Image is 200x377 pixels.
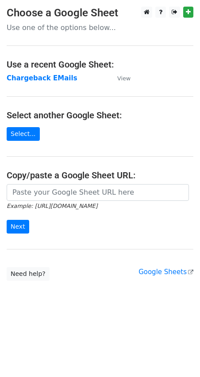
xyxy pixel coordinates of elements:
a: Need help? [7,267,50,281]
a: Chargeback EMails [7,74,77,82]
a: View [108,74,131,82]
p: Use one of the options below... [7,23,193,32]
input: Next [7,220,29,234]
a: Google Sheets [138,268,193,276]
a: Select... [7,127,40,141]
h4: Use a recent Google Sheet: [7,59,193,70]
input: Paste your Google Sheet URL here [7,184,189,201]
small: Example: [URL][DOMAIN_NAME] [7,203,97,209]
h4: Copy/paste a Google Sheet URL: [7,170,193,181]
small: View [117,75,131,82]
h3: Choose a Google Sheet [7,7,193,19]
h4: Select another Google Sheet: [7,110,193,121]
